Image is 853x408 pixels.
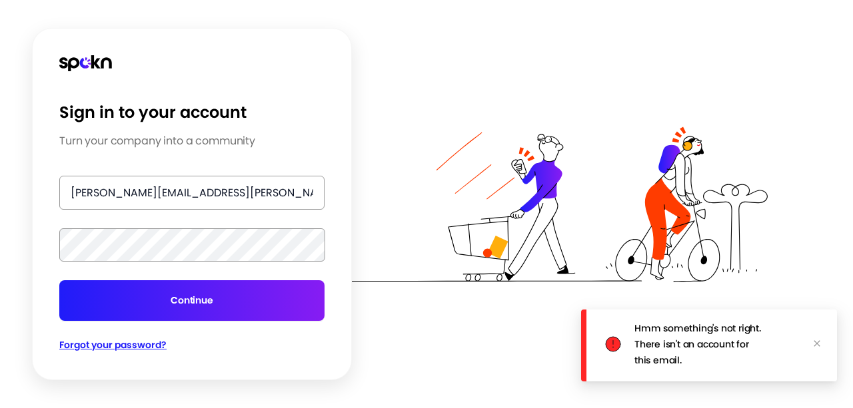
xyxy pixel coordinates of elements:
[59,133,255,149] p: Turn your company into a community
[59,103,247,122] h2: Sign in to your account
[813,339,821,347] span: close
[59,338,167,351] span: Forgot your password?
[634,321,761,367] p: Hmm something's not right. There isn't an account for this email.
[59,176,325,210] input: Enter work email
[59,280,325,321] button: Continue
